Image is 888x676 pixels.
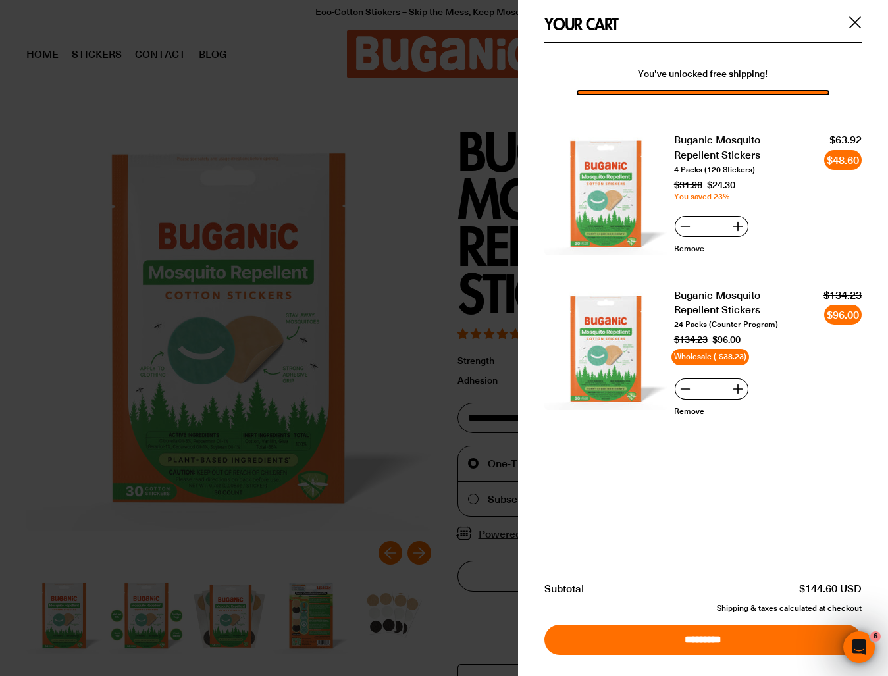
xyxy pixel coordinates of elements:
[712,332,741,346] span: $96.00
[674,132,797,202] a: Buganic Mosquito Repellent Stickers 4 Packs (120 Stickers) $31.96 $24.30 You saved 23%
[696,216,727,237] input: Quantity
[674,132,797,162] p: Buganic Mosquito Repellent Stickers
[804,288,862,302] del: $134.23
[544,13,618,36] h2: Your cart
[727,216,748,237] button: +
[674,192,797,203] small: You saved 23%
[674,349,797,365] ul: Discount
[675,378,696,400] button: −
[671,349,749,365] span: Wholesale (-$38.23)
[843,631,875,663] iframe: Intercom live chat
[675,216,696,237] button: −
[544,132,667,255] img: Buganic Mosquito Repellent Stickers - 4 Packs (120 Stickers)
[544,603,862,614] p: Shipping & taxes calculated at checkout
[558,67,849,80] div: You’ve unlocked free shipping!
[674,332,708,346] s: $134.23
[674,178,702,191] s: $31.96
[674,288,797,346] a: Buganic Mosquito Repellent Stickers 24 Packs (Counter Program) $134.23 $96.00
[544,288,667,411] img: Buganic Mosquito Repellent Stickers - 24 Packs (Counter Program)
[870,631,881,642] span: 6
[544,581,703,596] dt: Subtotal
[674,165,797,176] p: 4 Packs (120 Stickers)
[674,288,797,317] p: Buganic Mosquito Repellent Stickers
[674,319,797,330] p: 24 Packs (Counter Program)
[707,178,735,191] span: $24.30
[824,150,862,170] span: $48.60
[727,378,748,400] button: +
[824,305,862,325] span: $96.00
[804,132,862,147] del: $63.92
[696,378,727,400] input: Quantity
[703,581,862,596] dd: $144.60 USD
[674,243,704,254] a: Remove
[674,405,704,417] a: Remove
